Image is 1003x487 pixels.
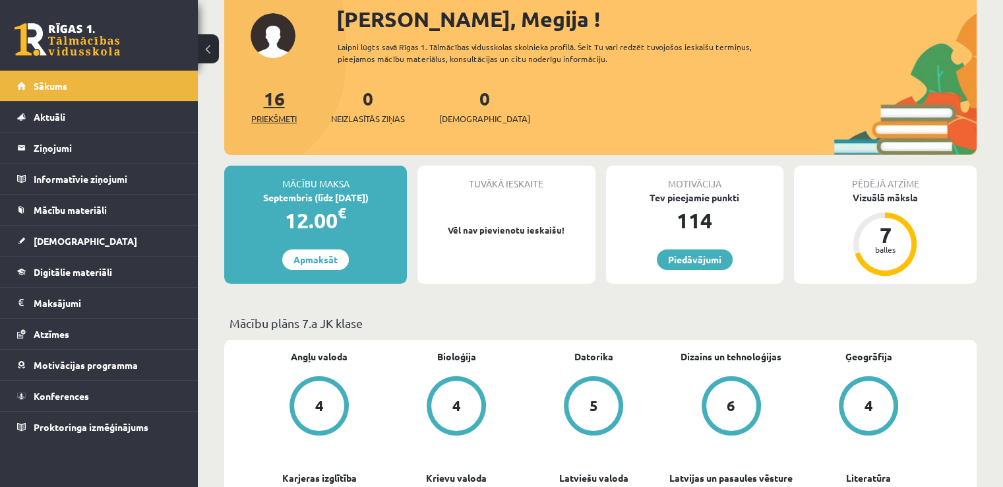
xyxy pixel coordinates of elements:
a: Krievu valoda [426,471,487,485]
a: Proktoringa izmēģinājums [17,412,181,442]
a: Informatīvie ziņojumi [17,164,181,194]
div: Pēdējā atzīme [794,166,977,191]
div: 4 [452,399,461,413]
a: Atzīmes [17,319,181,349]
span: [DEMOGRAPHIC_DATA] [439,112,530,125]
div: 7 [865,224,905,245]
a: Literatūra [846,471,891,485]
a: Ziņojumi [17,133,181,163]
span: Proktoringa izmēģinājums [34,421,148,433]
a: Dizains un tehnoloģijas [681,350,781,364]
legend: Maksājumi [34,288,181,318]
span: Motivācijas programma [34,359,138,371]
span: Sākums [34,80,67,92]
span: € [338,203,346,222]
a: 0[DEMOGRAPHIC_DATA] [439,86,530,125]
a: Rīgas 1. Tālmācības vidusskola [15,23,120,56]
div: 4 [864,399,872,413]
p: Vēl nav pievienotu ieskaišu! [424,224,588,237]
a: Latvijas un pasaules vēsture [669,471,793,485]
a: Angļu valoda [291,350,348,364]
span: Aktuāli [34,111,65,123]
div: 6 [727,399,735,413]
a: Digitālie materiāli [17,257,181,287]
p: Mācību plāns 7.a JK klase [229,314,971,332]
a: Latviešu valoda [559,471,628,485]
a: Aktuāli [17,102,181,132]
a: Sākums [17,71,181,101]
div: Tuvākā ieskaite [417,166,595,191]
div: balles [865,245,905,253]
span: [DEMOGRAPHIC_DATA] [34,235,137,247]
span: Priekšmeti [251,112,297,125]
span: Mācību materiāli [34,204,107,216]
a: Karjeras izglītība [282,471,357,485]
div: [PERSON_NAME], Megija ! [336,3,977,35]
a: 4 [800,376,937,438]
span: Digitālie materiāli [34,266,112,278]
div: 12.00 [224,205,407,236]
a: Apmaksāt [282,249,349,270]
div: 114 [606,205,783,236]
a: 5 [525,376,662,438]
div: 4 [315,399,324,413]
span: Neizlasītās ziņas [331,112,405,125]
span: Atzīmes [34,328,69,340]
div: Tev pieejamie punkti [606,191,783,205]
div: Vizuālā māksla [794,191,977,205]
legend: Ziņojumi [34,133,181,163]
div: Mācību maksa [224,166,407,191]
a: 6 [663,376,800,438]
a: Ģeogrāfija [845,350,892,364]
div: Laipni lūgts savā Rīgas 1. Tālmācības vidusskolas skolnieka profilā. Šeit Tu vari redzēt tuvojošo... [338,41,789,65]
div: Septembris (līdz [DATE]) [224,191,407,205]
legend: Informatīvie ziņojumi [34,164,181,194]
a: Mācību materiāli [17,195,181,225]
a: Maksājumi [17,288,181,318]
a: 0Neizlasītās ziņas [331,86,405,125]
a: Piedāvājumi [657,249,733,270]
span: Konferences [34,390,89,402]
a: Bioloģija [437,350,476,364]
div: Motivācija [606,166,783,191]
a: Motivācijas programma [17,350,181,380]
div: 5 [590,399,598,413]
a: 4 [251,376,388,438]
a: 4 [388,376,525,438]
a: Datorika [574,350,613,364]
a: Vizuālā māksla 7 balles [794,191,977,278]
a: Konferences [17,381,181,411]
a: [DEMOGRAPHIC_DATA] [17,226,181,256]
a: 16Priekšmeti [251,86,297,125]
